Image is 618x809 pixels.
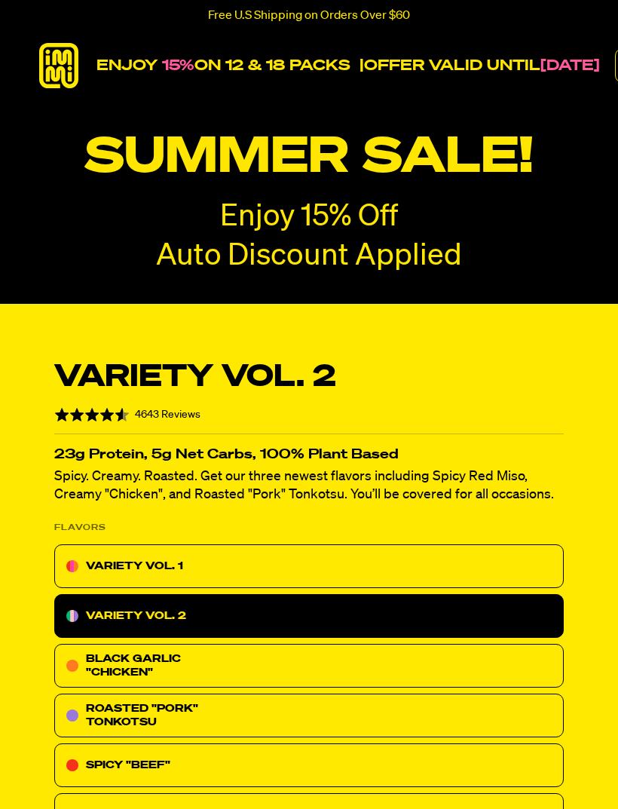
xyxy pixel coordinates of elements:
[156,241,462,271] span: Auto Discount Applied
[86,654,181,678] span: BLACK GARLIC "CHICKEN"
[96,57,600,75] p: ON 12 & 18 PACKS |
[86,557,183,575] p: VARIETY VOL. 1
[540,58,600,73] strong: [DATE]
[66,660,78,672] img: icon-black-garlic-chicken.svg
[135,409,200,420] span: 4643 Reviews
[54,694,564,737] div: ROASTED "PORK" TONKOTSU
[54,360,336,396] p: Variety Vol. 2
[54,644,564,688] div: BLACK GARLIC "CHICKEN"
[162,58,194,73] span: 15%
[36,43,81,88] img: immi-logo.svg
[66,610,78,622] img: icon-variety-vol2.svg
[54,594,564,638] div: VARIETY VOL. 2
[364,58,540,73] strong: OFFER VALID UNTIL
[54,449,564,460] h2: 23g Protein, 5g Net Carbs, 100% Plant Based
[86,703,198,728] span: ROASTED "PORK" TONKOTSU
[96,58,158,73] strong: ENJOY
[66,560,78,572] img: icon-variety-vol-1.svg
[66,709,78,722] img: 57ed4456-roasted-pork-tonkotsu.svg
[54,467,564,504] p: Spicy. Creamy. Roasted. Get our three newest flavors including Spicy Red Miso, Creamy "Chicken", ...
[220,201,398,233] p: Enjoy 15% Off
[208,9,410,23] p: Free U.S Shipping on Orders Over $60
[8,739,163,801] iframe: Marketing Popup
[86,607,186,625] p: VARIETY VOL. 2
[16,130,603,186] p: SUMMER SALE!
[54,519,106,537] p: FLAVORS
[54,743,564,787] div: SPICY "BEEF"
[54,544,564,588] div: VARIETY VOL. 1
